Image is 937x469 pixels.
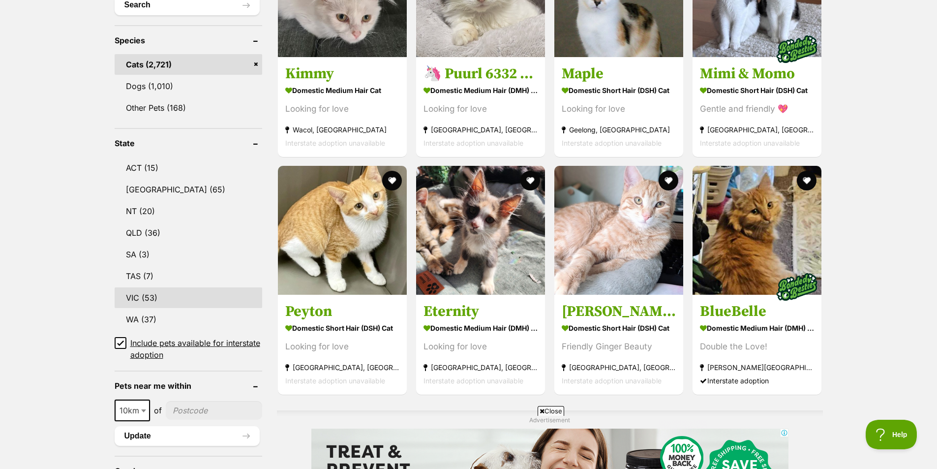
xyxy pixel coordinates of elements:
[554,166,683,295] img: Ellen - Domestic Short Hair (DSH) Cat
[115,381,262,390] header: Pets near me within
[562,376,662,385] span: Interstate adoption unavailable
[700,302,814,321] h3: BlueBelle
[773,262,822,312] img: bonded besties
[285,123,399,136] strong: Wacol, [GEOGRAPHIC_DATA]
[700,123,814,136] strong: [GEOGRAPHIC_DATA], [GEOGRAPHIC_DATA]
[416,57,545,156] a: 🦄 Puurl 6332 🦄 Domestic Medium Hair (DMH) Cat Looking for love [GEOGRAPHIC_DATA], [GEOGRAPHIC_DAT...
[416,166,545,295] img: Eternity - Domestic Medium Hair (DMH) Cat
[423,302,538,321] h3: Eternity
[423,361,538,374] strong: [GEOGRAPHIC_DATA], [GEOGRAPHIC_DATA]
[700,374,814,387] div: Interstate adoption
[115,157,262,178] a: ACT (15)
[285,321,399,335] strong: Domestic Short Hair (DSH) Cat
[115,266,262,286] a: TAS (7)
[230,420,707,464] iframe: Advertisement
[285,102,399,115] div: Looking for love
[285,361,399,374] strong: [GEOGRAPHIC_DATA], [GEOGRAPHIC_DATA]
[700,102,814,115] div: Gentle and friendly 💖
[693,295,821,395] a: BlueBelle Domestic Medium Hair (DMH) Cat Double the Love! [PERSON_NAME][GEOGRAPHIC_DATA][PERSON_N...
[154,405,162,416] span: of
[423,123,538,136] strong: [GEOGRAPHIC_DATA], [GEOGRAPHIC_DATA]
[700,361,814,374] strong: [PERSON_NAME][GEOGRAPHIC_DATA][PERSON_NAME], [GEOGRAPHIC_DATA]
[115,309,262,330] a: WA (37)
[115,244,262,265] a: SA (3)
[166,401,262,420] input: postcode
[423,138,523,147] span: Interstate adoption unavailable
[520,171,540,190] button: favourite
[115,76,262,96] a: Dogs (1,010)
[285,83,399,97] strong: Domestic Medium Hair Cat
[423,83,538,97] strong: Domestic Medium Hair (DMH) Cat
[115,179,262,200] a: [GEOGRAPHIC_DATA] (65)
[416,295,545,395] a: Eternity Domestic Medium Hair (DMH) Cat Looking for love [GEOGRAPHIC_DATA], [GEOGRAPHIC_DATA] Int...
[554,57,683,156] a: Maple Domestic Short Hair (DSH) Cat Looking for love Geelong, [GEOGRAPHIC_DATA] Interstate adopti...
[115,54,262,75] a: Cats (2,721)
[115,287,262,308] a: VIC (53)
[700,321,814,335] strong: Domestic Medium Hair (DMH) Cat
[700,340,814,353] div: Double the Love!
[659,171,678,190] button: favourite
[423,340,538,353] div: Looking for love
[115,36,262,45] header: Species
[115,201,262,221] a: NT (20)
[115,139,262,148] header: State
[562,321,676,335] strong: Domestic Short Hair (DSH) Cat
[773,24,822,73] img: bonded besties
[562,123,676,136] strong: Geelong, [GEOGRAPHIC_DATA]
[562,64,676,83] h3: Maple
[562,302,676,321] h3: [PERSON_NAME]
[693,57,821,156] a: Mimi & Momo Domestic Short Hair (DSH) Cat Gentle and friendly 💖 [GEOGRAPHIC_DATA], [GEOGRAPHIC_DA...
[562,102,676,115] div: Looking for love
[115,222,262,243] a: QLD (36)
[382,171,402,190] button: favourite
[562,340,676,353] div: Friendly Ginger Beauty
[700,64,814,83] h3: Mimi & Momo
[278,166,407,295] img: Peyton - Domestic Short Hair (DSH) Cat
[285,376,385,385] span: Interstate adoption unavailable
[423,102,538,115] div: Looking for love
[285,64,399,83] h3: Kimmy
[554,295,683,395] a: [PERSON_NAME] Domestic Short Hair (DSH) Cat Friendly Ginger Beauty [GEOGRAPHIC_DATA], [GEOGRAPHIC...
[423,321,538,335] strong: Domestic Medium Hair (DMH) Cat
[423,376,523,385] span: Interstate adoption unavailable
[278,57,407,156] a: Kimmy Domestic Medium Hair Cat Looking for love Wacol, [GEOGRAPHIC_DATA] Interstate adoption unav...
[423,64,538,83] h3: 🦄 Puurl 6332 🦄
[562,83,676,97] strong: Domestic Short Hair (DSH) Cat
[285,340,399,353] div: Looking for love
[115,337,262,361] a: Include pets available for interstate adoption
[116,404,149,417] span: 10km
[700,83,814,97] strong: Domestic Short Hair (DSH) Cat
[562,138,662,147] span: Interstate adoption unavailable
[562,361,676,374] strong: [GEOGRAPHIC_DATA], [GEOGRAPHIC_DATA]
[285,138,385,147] span: Interstate adoption unavailable
[538,406,564,416] span: Close
[700,138,800,147] span: Interstate adoption unavailable
[866,420,917,449] iframe: Help Scout Beacon - Open
[278,295,407,395] a: Peyton Domestic Short Hair (DSH) Cat Looking for love [GEOGRAPHIC_DATA], [GEOGRAPHIC_DATA] Inters...
[693,166,821,295] img: BlueBelle - Domestic Medium Hair (DMH) Cat
[115,400,150,421] span: 10km
[285,302,399,321] h3: Peyton
[130,337,262,361] span: Include pets available for interstate adoption
[797,171,817,190] button: favourite
[115,97,262,118] a: Other Pets (168)
[115,426,260,446] button: Update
